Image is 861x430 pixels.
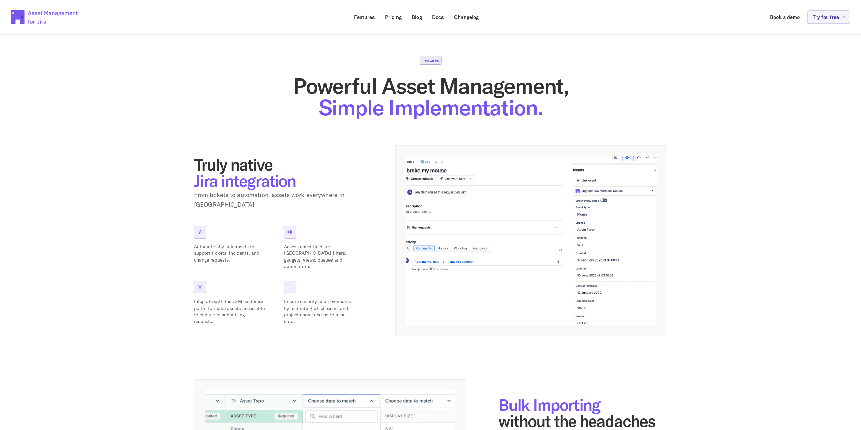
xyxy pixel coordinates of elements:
[449,10,483,24] a: Changelog
[454,15,479,20] p: Changelog
[765,10,805,24] a: Book a demo
[427,10,449,24] a: Docs
[319,94,543,121] span: Simple Implementation.
[194,190,363,210] p: From tickets to automation, assets work everywhere in [GEOGRAPHIC_DATA]
[412,15,422,20] p: Blog
[380,10,406,24] a: Pricing
[422,58,439,62] p: Features
[194,156,363,189] h2: Truly native
[194,298,265,325] p: Integrate with the JSM customer portal to make assets accessible to end users submitting requests.
[194,244,265,264] p: Automatically link assets to support tickets, incidents, and change requests.
[498,397,667,429] h2: without the headaches
[284,244,355,270] p: Access asset fields in [GEOGRAPHIC_DATA] filters, gadgets, views, queues and automation.
[498,394,600,415] span: Bulk Importing
[194,171,296,191] span: Jira integration
[349,10,380,24] a: Features
[813,15,839,20] p: Try for free
[406,156,657,325] img: App
[284,298,355,325] p: Ensure security and governance by restricting which users and projects have access to asset data.
[807,10,850,24] a: Try for free
[407,10,427,24] a: Blog
[194,75,667,118] h1: Powerful Asset Management,
[385,15,402,20] p: Pricing
[770,15,800,20] p: Book a demo
[432,15,444,20] p: Docs
[354,15,375,20] p: Features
